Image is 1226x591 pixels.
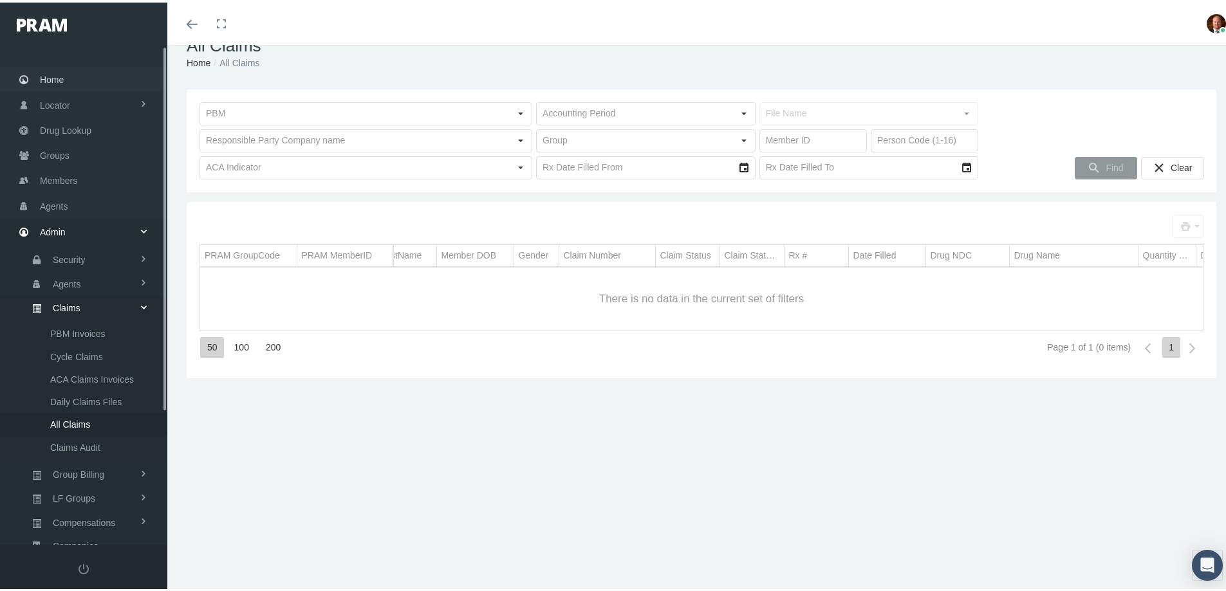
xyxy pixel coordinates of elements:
[210,53,259,68] li: All Claims
[564,247,621,259] div: Claim Number
[733,127,755,149] div: Select
[1141,154,1204,177] div: Clear
[1014,247,1061,259] div: Drug Name
[50,320,106,342] span: PBM Invoices
[853,247,896,259] div: Date Filled
[1137,334,1159,357] div: Previous Page
[655,242,720,264] td: Column Claim Status
[205,247,280,259] div: PRAM GroupCode
[1181,334,1203,357] div: Next Page
[1138,242,1196,264] td: Column Quantity Dispensed
[1009,242,1138,264] td: Column Drug Name
[1162,334,1180,356] div: Page 1
[789,247,808,259] div: Rx #
[931,247,972,259] div: Drug NDC
[1143,247,1191,259] div: Quantity Dispensed
[50,388,122,410] span: Daily Claims Files
[40,116,91,140] span: Drug Lookup
[200,334,224,356] div: Items per page: 50
[259,334,287,356] div: Items per page: 200
[40,91,70,115] span: Locator
[40,166,77,190] span: Members
[50,411,90,433] span: All Claims
[200,242,297,264] td: Column PRAM GroupCode
[17,16,67,29] img: PRAM_20_x_78.png
[559,242,655,264] td: Column Claim Number
[725,247,779,259] div: Claim Status Calc
[436,242,514,264] td: Column Member DOB
[297,242,393,264] td: Column PRAM MemberID
[53,271,81,293] span: Agents
[187,33,1216,53] h1: All Claims
[956,154,978,176] div: Select
[40,141,70,165] span: Groups
[200,212,1203,235] div: Data grid toolbar
[187,55,210,66] a: Home
[53,532,98,554] span: Companies
[733,154,755,176] div: Select
[1047,340,1131,350] div: Page 1 of 1 (0 items)
[200,328,1203,363] div: Page Navigation
[50,343,103,365] span: Cycle Claims
[720,242,784,264] td: Column Claim Status Calc
[53,461,104,483] span: Group Billing
[302,247,373,259] div: PRAM MemberID
[848,242,925,264] td: Column Date Filled
[50,434,100,456] span: Claims Audit
[1207,12,1226,31] img: S_Profile_Picture_693.jpg
[1171,160,1192,170] span: Clear
[660,247,711,259] div: Claim Status
[53,246,86,268] span: Security
[40,192,68,216] span: Agents
[53,295,80,316] span: Claims
[40,65,64,89] span: Home
[200,212,1203,363] div: Data grid
[1192,547,1223,578] div: Open Intercom Messenger
[510,127,532,149] div: Select
[227,334,255,356] div: Items per page: 100
[514,242,559,264] td: Column Gender
[925,242,1009,264] td: Column Drug NDC
[733,100,755,122] div: Select
[40,217,66,242] span: Admin
[53,485,95,507] span: LF Groups
[510,154,532,176] div: Select
[519,247,549,259] div: Gender
[50,366,134,388] span: ACA Claims Invoices
[441,247,497,259] div: Member DOB
[53,509,115,531] span: Compensations
[784,242,848,264] td: Column Rx #
[510,100,532,122] div: Select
